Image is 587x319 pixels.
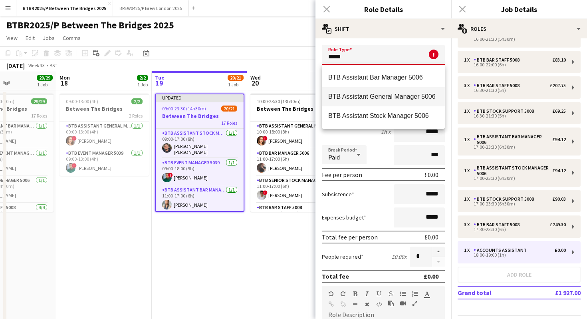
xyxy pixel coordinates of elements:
button: Redo [340,291,346,297]
span: Paid [328,153,340,161]
h3: Job Details [451,4,587,14]
span: 10:00-23:30 (13h30m) [257,98,301,104]
label: Expenses budget [322,214,366,221]
app-card-role: BTB Bar Manager 50061/111:00-17:00 (6h)[PERSON_NAME] [250,149,340,176]
a: Jobs [40,33,58,43]
app-job-card: 09:00-13:00 (4h)2/2Between The Bridges2 RolesBTB Assistant General Manager 50061/109:00-13:00 (4h... [59,94,149,176]
span: Edit [26,34,35,42]
div: 1 x [464,247,474,253]
div: £0.00 [555,247,566,253]
app-card-role: BTB Senior Stock Manager 50061/111:00-17:00 (6h)![PERSON_NAME] [250,176,340,203]
div: 17:00-23:30 (6h30m) [464,176,566,180]
td: Grand total [458,286,530,299]
span: ! [263,136,268,141]
div: £69.25 [552,108,566,114]
span: 20 [249,78,261,88]
div: 17:00-23:30 (6h30m) [464,145,566,149]
span: 17 Roles [221,120,237,126]
span: BTB Assistant Bar Manager 5006 [328,74,438,81]
div: 17:30-23:30 (6h) [464,227,566,231]
div: Fee per person [322,171,362,179]
app-card-role: BTB Assistant General Manager 50061/110:00-18:00 (8h)![PERSON_NAME] [250,122,340,149]
div: Shift [315,19,451,38]
div: £207.75 [550,83,566,88]
span: ! [263,190,268,195]
div: BTB Stock support 5008 [474,196,537,202]
div: Updated [156,94,244,101]
button: BREW0425/P Brew London 2025 [113,0,189,16]
button: Fullscreen [412,300,418,307]
a: Edit [22,33,38,43]
div: £249.30 [550,222,566,227]
div: Total fee per person [322,233,378,241]
div: £90.03 [552,196,566,202]
div: BTB Assistant Stock Manager 5006 [474,165,552,176]
div: 3 x [464,222,474,227]
span: 20/21 [221,106,237,112]
span: ! [72,163,77,168]
button: Clear Formatting [364,301,370,307]
app-card-role: BTB Assistant Stock Manager 50061/109:00-17:00 (8h)[PERSON_NAME] [PERSON_NAME] [156,129,244,158]
app-job-card: 10:00-23:30 (13h30m)20/20Between The Bridges15 RolesBTB Assistant General Manager 50061/110:00-18... [250,94,340,212]
span: 09:00-23:30 (14h30m) [162,106,206,112]
app-card-role: BTB Assistant General Manager 50061/109:00-13:00 (4h)![PERSON_NAME] [59,122,149,149]
h3: Role Details [315,4,451,14]
div: £83.10 [552,57,566,63]
div: Total fee [322,272,349,280]
div: 1 Job [37,82,52,88]
span: 2 Roles [129,113,143,119]
span: Jobs [43,34,55,42]
span: Week 33 [26,62,46,68]
div: 17:00-23:30 (6h30m) [464,202,566,206]
span: 17 Roles [31,113,47,119]
h1: BTBR2025/P Between The Bridges 2025 [6,19,174,31]
app-card-role: BTB Assistant Bar Manager 50061/111:00-17:00 (6h)[PERSON_NAME] [156,185,244,213]
button: Insert video [400,300,406,307]
span: 29/29 [37,75,53,81]
button: BTBR2025/P Between The Bridges 2025 [16,0,113,16]
a: Comms [59,33,84,43]
label: Subsistence [322,191,354,198]
span: 20/21 [228,75,244,81]
button: Horizontal Line [352,301,358,307]
button: HTML Code [376,301,382,307]
div: 16:30-21:30 (5h) [464,114,566,118]
button: Paste as plain text [388,300,394,307]
button: Undo [328,291,334,297]
button: Strikethrough [388,291,394,297]
td: £1 927.00 [530,286,581,299]
span: Wed [250,74,261,81]
button: Bold [352,291,358,297]
div: BTB Assistant Bar Manager 5006 [474,134,552,145]
div: 1 Job [137,82,148,88]
span: Comms [63,34,81,42]
span: 2/2 [137,75,148,81]
app-card-role: BTB Event Manager 50391/109:00-13:00 (4h)![PERSON_NAME] [59,149,149,176]
div: 18:00-19:00 (1h) [464,253,566,257]
div: BST [50,62,58,68]
h3: Between The Bridges [156,112,244,120]
div: £0.00 [424,171,438,179]
div: BTB Bar Staff 5008 [474,222,523,227]
span: 29/29 [31,98,47,104]
div: 16:00-22:00 (6h) [464,63,566,67]
div: Accounts Assistant [474,247,530,253]
app-card-role: BTB Bar Staff 50082/211:00-17:30 (6h30m) [250,203,340,242]
span: ! [168,173,173,177]
span: ! [72,136,77,141]
span: 19 [154,78,165,88]
div: 1 x [464,57,474,63]
span: BTB Assistant General Manager 5006 [328,93,438,100]
app-job-card: Updated09:00-23:30 (14h30m)20/21Between The Bridges17 RolesBTB Assistant Stock Manager 50061/109:... [155,94,244,212]
span: Mon [59,74,70,81]
div: 16:30-21:30 (5h) [464,88,566,92]
div: [DATE] [6,62,25,70]
div: 1 x [464,108,474,114]
label: People required [322,253,363,260]
button: Text Color [424,291,430,297]
div: Roles [451,19,587,38]
div: £0.00 [424,272,438,280]
div: £94.12 [552,137,566,142]
button: Underline [376,291,382,297]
